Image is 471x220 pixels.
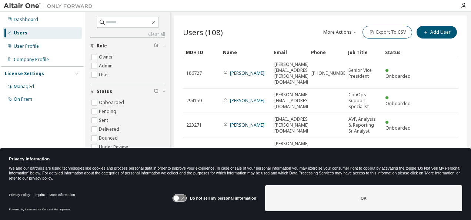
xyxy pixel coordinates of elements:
[348,92,379,110] span: ConOps Support Specialist
[14,30,27,36] div: Users
[14,84,34,90] div: Managed
[99,116,110,125] label: Sent
[186,98,202,104] span: 294159
[90,31,165,37] a: Clear all
[385,100,411,107] span: Onboarded
[230,122,264,128] a: [PERSON_NAME]
[14,57,49,63] div: Company Profile
[385,125,411,131] span: Onboarded
[90,83,165,100] button: Status
[274,141,312,164] span: [PERSON_NAME][EMAIL_ADDRESS][PERSON_NAME][DOMAIN_NAME]
[183,27,223,37] span: Users (108)
[5,71,44,77] div: License Settings
[274,92,312,110] span: [PERSON_NAME][EMAIL_ADDRESS][DOMAIN_NAME]
[274,46,305,58] div: Email
[363,26,412,39] button: Export To CSV
[99,143,129,151] label: Under Review
[186,122,202,128] span: 223271
[99,61,114,70] label: Admin
[311,70,350,76] span: [PHONE_NUMBER]
[154,43,158,49] span: Clear filter
[99,134,119,143] label: Bounced
[14,43,39,49] div: User Profile
[14,96,32,102] div: On Prem
[97,89,112,94] span: Status
[311,46,342,58] div: Phone
[274,61,312,85] span: [PERSON_NAME][EMAIL_ADDRESS][PERSON_NAME][DOMAIN_NAME]
[99,98,126,107] label: Onboarded
[4,2,96,10] img: Altair One
[323,26,358,39] button: More Actions
[99,107,118,116] label: Pending
[99,53,114,61] label: Owner
[230,70,264,76] a: [PERSON_NAME]
[274,116,312,134] span: [EMAIL_ADDRESS][PERSON_NAME][DOMAIN_NAME]
[99,125,121,134] label: Delivered
[186,70,202,76] span: 186727
[14,17,38,23] div: Dashboard
[223,46,268,58] div: Name
[385,46,416,58] div: Status
[348,116,379,134] span: AVP, Analysis & Reporting Sr Analyst
[90,38,165,54] button: Role
[154,89,158,94] span: Clear filter
[230,97,264,104] a: [PERSON_NAME]
[99,70,111,79] label: User
[417,26,457,39] button: Add User
[348,46,379,58] div: Job Title
[385,73,411,79] span: Onboarded
[348,67,379,79] span: Senior Vice President
[186,46,217,58] div: MDH ID
[97,43,107,49] span: Role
